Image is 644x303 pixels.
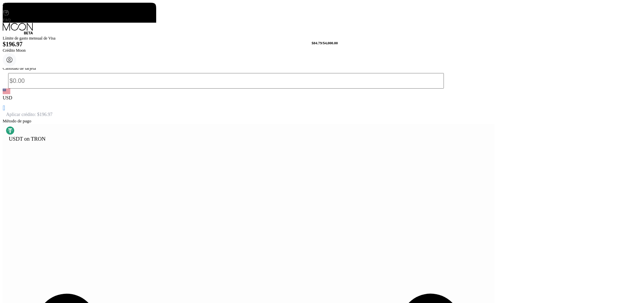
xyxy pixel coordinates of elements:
[3,9,9,14] div: EN
[6,112,52,117] div: Aplicar crédito: $196.97
[3,104,56,112] div: 
[3,118,495,124] div: Método de pago
[3,66,449,71] div: Cantidad de tarjeta
[8,73,444,89] input: $0.00
[9,136,491,142] div: USDT on TRON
